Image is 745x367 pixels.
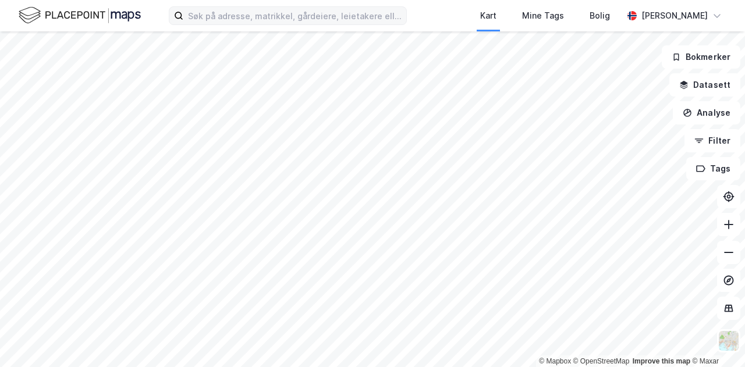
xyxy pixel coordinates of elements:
[590,9,610,23] div: Bolig
[183,7,406,24] input: Søk på adresse, matrikkel, gårdeiere, leietakere eller personer
[573,357,630,365] a: OpenStreetMap
[480,9,496,23] div: Kart
[686,157,740,180] button: Tags
[673,101,740,124] button: Analyse
[539,357,571,365] a: Mapbox
[641,9,708,23] div: [PERSON_NAME]
[687,311,745,367] iframe: Chat Widget
[633,357,690,365] a: Improve this map
[669,73,740,97] button: Datasett
[662,45,740,69] button: Bokmerker
[19,5,141,26] img: logo.f888ab2527a4732fd821a326f86c7f29.svg
[684,129,740,152] button: Filter
[522,9,564,23] div: Mine Tags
